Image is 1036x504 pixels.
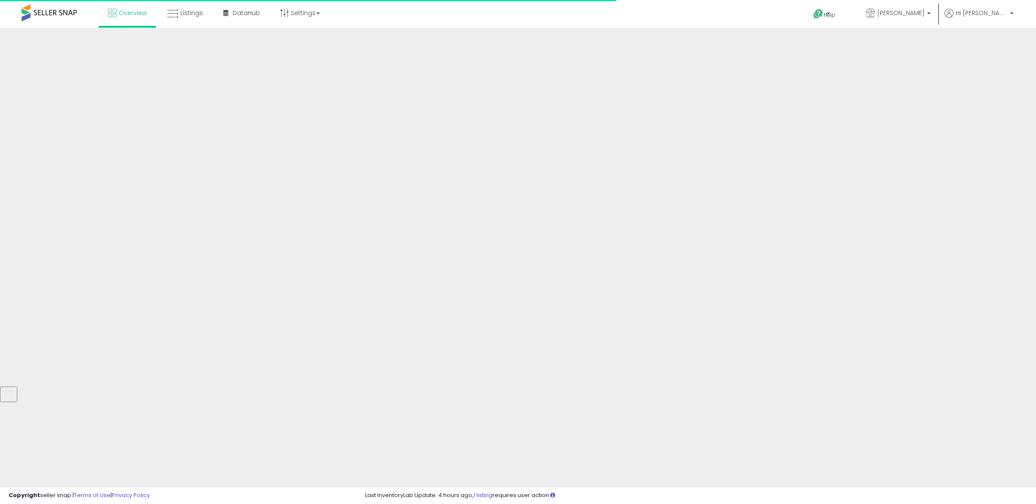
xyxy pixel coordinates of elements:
[956,9,1008,17] span: Hi [PERSON_NAME]
[877,9,925,17] span: [PERSON_NAME]
[233,9,260,17] span: DataHub
[824,11,835,19] span: Help
[806,2,852,28] a: Help
[119,9,147,17] span: Overview
[944,9,1014,28] a: Hi [PERSON_NAME]
[813,9,824,19] i: Get Help
[180,9,203,17] span: Listings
